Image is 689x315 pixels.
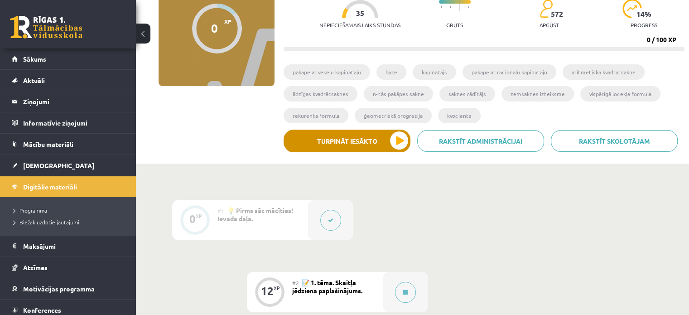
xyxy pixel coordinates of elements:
[261,287,274,295] div: 12
[14,218,79,226] span: Biežāk uzdotie jautājumi
[284,130,410,152] button: Turpināt iesākto
[450,6,451,8] img: icon-short-line-57e1e144782c952c97e751825c79c345078a6d821885a25fce030b3d8c18986b.svg
[355,108,432,123] li: ģeometriskā progresija
[23,285,95,293] span: Motivācijas programma
[364,86,433,102] li: n-tās pakāpes sakne
[23,140,73,148] span: Mācību materiāli
[12,155,125,176] a: [DEMOGRAPHIC_DATA]
[438,108,481,123] li: kvocients
[292,278,362,295] span: 📝 1. tēma. Skaitļa jēdziena paplašinājums.
[284,64,370,80] li: pakāpe ar veselu kāpinātāju
[217,206,293,223] span: 💡 Pirms sāc mācīties! Ievada daļa.
[23,161,94,170] span: [DEMOGRAPHIC_DATA]
[14,206,127,214] a: Programma
[636,10,652,18] span: 14 %
[376,64,406,80] li: bāze
[196,213,202,218] div: XP
[12,91,125,112] a: Ziņojumi
[12,278,125,299] a: Motivācijas programma
[12,236,125,257] a: Maksājumi
[446,22,463,28] p: Grūts
[23,76,45,84] span: Aktuāli
[445,6,446,8] img: icon-short-line-57e1e144782c952c97e751825c79c345078a6d821885a25fce030b3d8c18986b.svg
[12,48,125,69] a: Sākums
[217,207,224,214] span: #1
[468,6,469,8] img: icon-short-line-57e1e144782c952c97e751825c79c345078a6d821885a25fce030b3d8c18986b.svg
[501,86,574,102] li: zemsaknes izteiksme
[23,91,125,112] legend: Ziņojumi
[551,10,563,18] span: 572
[14,207,47,214] span: Programma
[23,112,125,133] legend: Informatīvie ziņojumi
[463,6,464,8] img: icon-short-line-57e1e144782c952c97e751825c79c345078a6d821885a25fce030b3d8c18986b.svg
[12,176,125,197] a: Digitālie materiāli
[631,22,657,28] p: progress
[413,64,456,80] li: kāpinātājs
[23,55,46,63] span: Sākums
[563,64,645,80] li: aritmētiskā kvadrātsakne
[12,134,125,155] a: Mācību materiāli
[463,64,556,80] li: pakāpe ar racionālu kāpinātāju
[23,263,48,271] span: Atzīmes
[417,130,544,152] a: Rakstīt administrācijai
[14,218,127,226] a: Biežāk uzdotie jautājumi
[441,6,442,8] img: icon-short-line-57e1e144782c952c97e751825c79c345078a6d821885a25fce030b3d8c18986b.svg
[12,70,125,91] a: Aktuāli
[292,279,299,286] span: #2
[540,22,559,28] p: apgūst
[211,21,218,35] div: 0
[23,236,125,257] legend: Maksājumi
[356,9,364,17] span: 35
[319,22,400,28] p: Nepieciešamais laiks stundās
[551,130,678,152] a: Rakstīt skolotājam
[23,306,61,314] span: Konferences
[23,183,77,191] span: Digitālie materiāli
[274,286,280,291] div: XP
[224,18,231,24] span: XP
[284,108,348,123] li: rekurenta formula
[189,215,196,223] div: 0
[580,86,660,102] li: vispārīgā locekļa formula
[439,86,495,102] li: saknes rādītājs
[12,257,125,278] a: Atzīmes
[10,16,82,39] a: Rīgas 1. Tālmācības vidusskola
[284,86,357,102] li: līdzīgas kvadrātsaknes
[12,112,125,133] a: Informatīvie ziņojumi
